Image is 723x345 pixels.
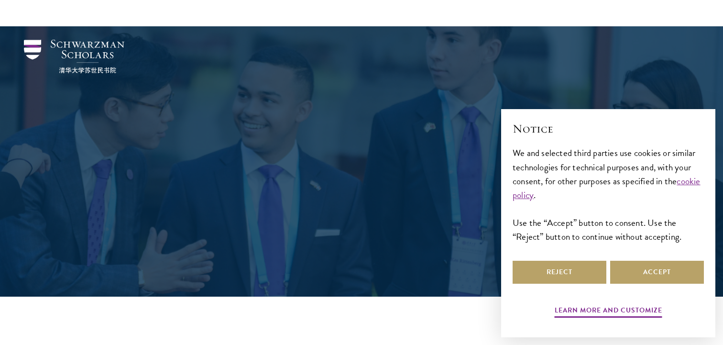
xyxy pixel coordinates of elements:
button: Reject [513,261,606,284]
div: We and selected third parties use cookies or similar technologies for technical purposes and, wit... [513,146,704,243]
a: cookie policy [513,174,701,202]
h2: Notice [513,121,704,137]
button: Accept [610,261,704,284]
button: Learn more and customize [555,304,662,319]
img: Schwarzman Scholars [24,40,124,73]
